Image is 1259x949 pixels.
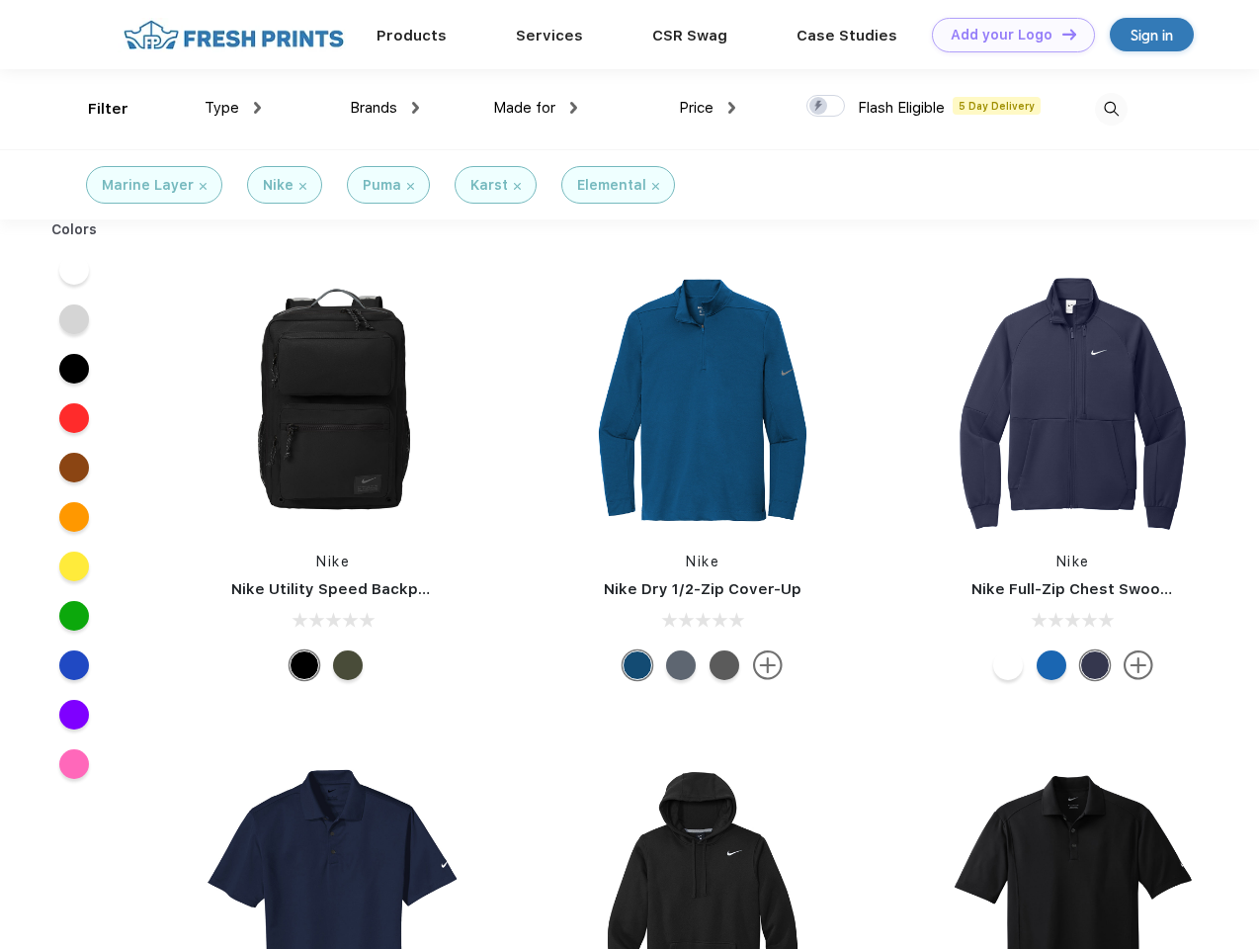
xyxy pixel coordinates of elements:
div: Sign in [1131,24,1173,46]
a: Nike [316,554,350,569]
a: Sign in [1110,18,1194,51]
img: fo%20logo%202.webp [118,18,350,52]
img: dropdown.png [570,102,577,114]
div: Add your Logo [951,27,1052,43]
img: more.svg [753,650,783,680]
img: filter_cancel.svg [200,183,207,190]
span: Flash Eligible [858,99,945,117]
div: White [993,650,1023,680]
div: Puma [363,175,401,196]
span: 5 Day Delivery [953,97,1041,115]
div: Gym Blue [623,650,652,680]
img: dropdown.png [254,102,261,114]
a: Nike Dry 1/2-Zip Cover-Up [604,580,801,598]
div: Cargo Khaki [333,650,363,680]
div: Black Heather [710,650,739,680]
img: func=resize&h=266 [571,269,834,532]
div: Colors [37,219,113,240]
div: Elemental [577,175,646,196]
img: dropdown.png [412,102,419,114]
img: func=resize&h=266 [942,269,1205,532]
a: Nike [1056,554,1090,569]
a: CSR Swag [652,27,727,44]
div: Nike [263,175,294,196]
div: Black [290,650,319,680]
span: Made for [493,99,555,117]
img: dropdown.png [728,102,735,114]
a: Nike Utility Speed Backpack [231,580,445,598]
img: filter_cancel.svg [407,183,414,190]
a: Nike [686,554,719,569]
img: filter_cancel.svg [652,183,659,190]
span: Brands [350,99,397,117]
a: Products [377,27,447,44]
a: Services [516,27,583,44]
div: Filter [88,98,128,121]
div: Karst [470,175,508,196]
span: Type [205,99,239,117]
img: more.svg [1124,650,1153,680]
img: DT [1062,29,1076,40]
div: Midnight Navy [1080,650,1110,680]
img: filter_cancel.svg [299,183,306,190]
img: filter_cancel.svg [514,183,521,190]
div: Navy Heather [666,650,696,680]
div: Marine Layer [102,175,194,196]
div: Royal [1037,650,1066,680]
a: Nike Full-Zip Chest Swoosh Jacket [971,580,1234,598]
img: func=resize&h=266 [202,269,464,532]
img: desktop_search.svg [1095,93,1128,126]
span: Price [679,99,713,117]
